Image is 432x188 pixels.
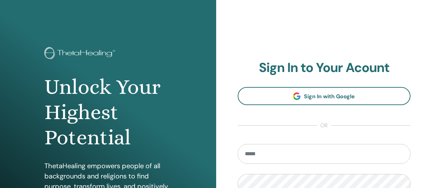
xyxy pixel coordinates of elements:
h1: Unlock Your Highest Potential [44,74,171,150]
a: Sign In with Google [238,87,411,105]
span: or [317,121,331,130]
span: Sign In with Google [304,93,355,100]
h2: Sign In to Your Acount [238,60,411,76]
